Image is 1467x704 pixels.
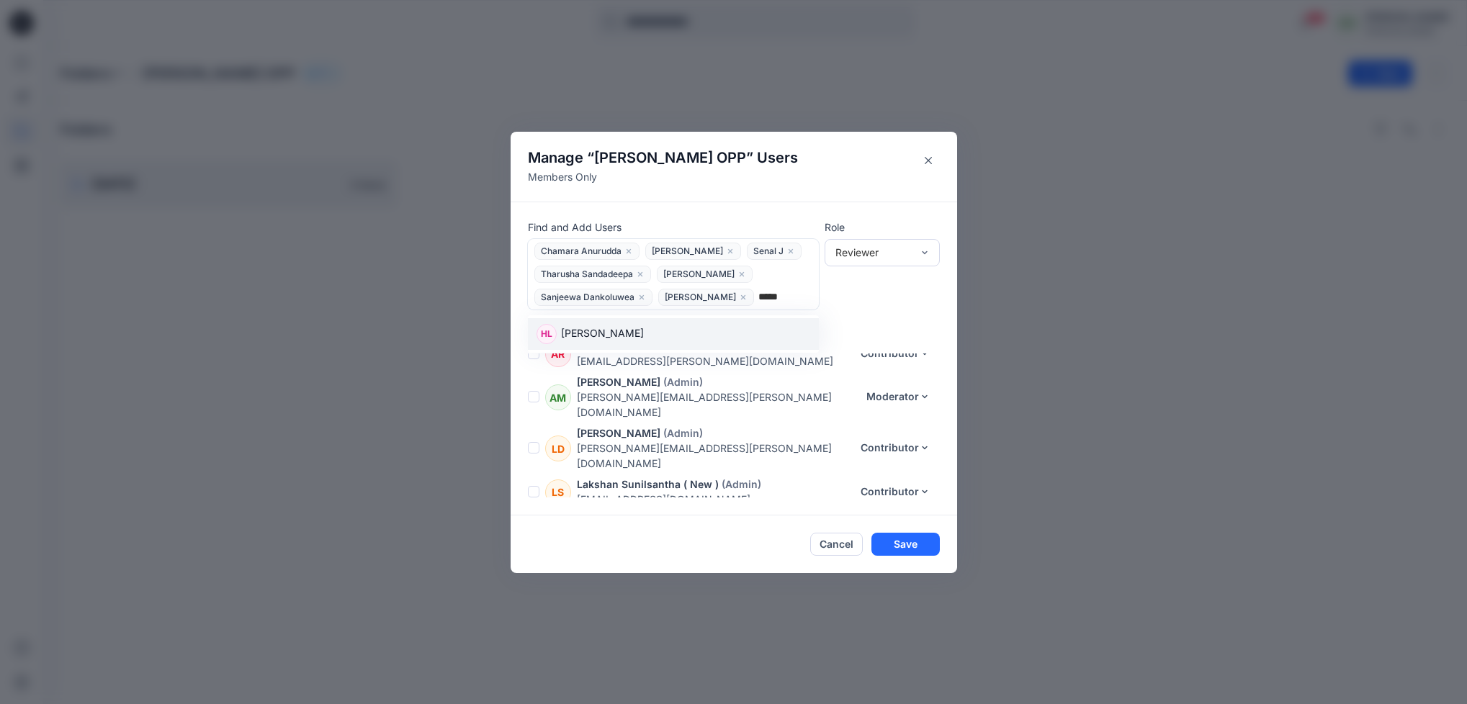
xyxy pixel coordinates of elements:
[624,244,633,258] button: close
[577,389,857,420] p: [PERSON_NAME][EMAIL_ADDRESS][PERSON_NAME][DOMAIN_NAME]
[851,436,940,459] button: Contributor
[825,220,940,235] p: Role
[561,325,644,344] p: [PERSON_NAME]
[545,384,571,410] div: AM
[545,436,571,461] div: LD
[541,291,634,307] span: Sanjeewa Dankoluwea
[537,324,557,344] div: HL
[663,425,703,441] p: (Admin)
[637,290,646,304] button: close
[753,245,784,261] span: Senal J
[726,244,735,258] button: close
[835,245,912,260] div: Reviewer
[663,268,735,284] span: [PERSON_NAME]
[737,267,746,281] button: close
[528,169,798,184] p: Members Only
[663,374,703,389] p: (Admin)
[528,149,798,166] h4: Manage “ ” Users
[541,245,622,261] span: Chamara Anurudda
[541,268,633,284] span: Tharusha Sandadeepa
[917,149,940,172] button: Close
[652,245,723,261] span: [PERSON_NAME]
[594,149,746,166] span: [PERSON_NAME] OPP
[577,492,851,507] p: [EMAIL_ADDRESS][DOMAIN_NAME]
[577,374,660,389] p: [PERSON_NAME]
[528,220,819,235] p: Find and Add Users
[545,341,571,367] div: AR
[739,290,748,304] button: close
[577,477,719,492] p: Lakshan Sunilsantha ( New )
[871,533,940,556] button: Save
[851,480,940,503] button: Contributor
[722,477,761,492] p: (Admin)
[545,479,571,505] div: LS
[786,244,795,258] button: close
[851,342,940,365] button: Contributor
[577,353,851,369] p: [EMAIL_ADDRESS][PERSON_NAME][DOMAIN_NAME]
[810,533,863,556] button: Cancel
[636,267,645,281] button: close
[857,385,940,408] button: Moderator
[665,291,736,307] span: [PERSON_NAME]
[577,441,851,471] p: [PERSON_NAME][EMAIL_ADDRESS][PERSON_NAME][DOMAIN_NAME]
[577,425,660,441] p: [PERSON_NAME]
